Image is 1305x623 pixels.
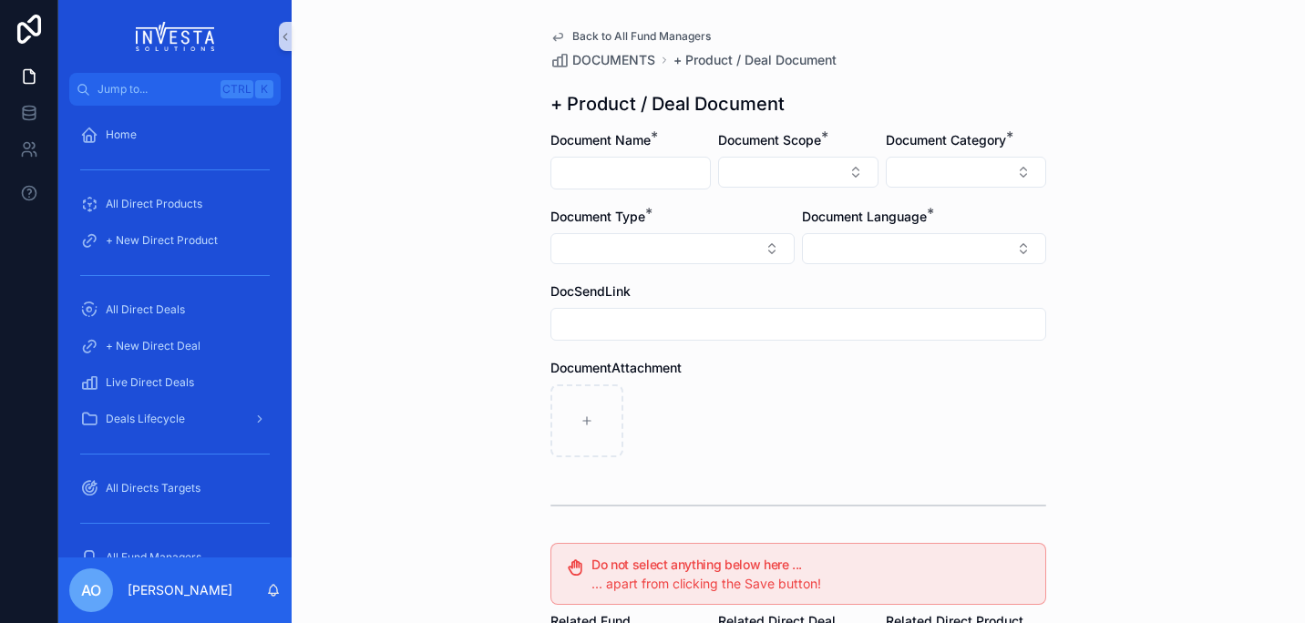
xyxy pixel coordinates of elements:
span: ... apart from clicking the Save button! [591,576,821,591]
a: All Direct Products [69,188,281,220]
h5: Do not select anything below here ... [591,558,1031,571]
a: Live Direct Deals [69,366,281,399]
span: Home [106,128,137,142]
button: Select Button [802,233,1046,264]
span: Deals Lifecycle [106,412,185,426]
span: + New Direct Deal [106,339,200,353]
span: + New Direct Product [106,233,218,248]
button: Select Button [550,233,795,264]
button: Jump to...CtrlK [69,73,281,106]
span: Document Scope [718,132,821,148]
a: All Direct Deals [69,293,281,326]
button: Select Button [718,157,879,188]
span: All Directs Targets [106,481,200,495]
a: + New Direct Deal [69,330,281,363]
span: Document Name [550,132,651,148]
button: Select Button [886,157,1046,188]
span: DocumentAttachment [550,360,682,375]
a: All Directs Targets [69,472,281,505]
a: Back to All Fund Managers [550,29,711,44]
span: Back to All Fund Managers [572,29,711,44]
span: AO [81,579,101,601]
span: Document Type [550,209,645,224]
a: + Product / Deal Document [673,51,837,69]
div: scrollable content [58,106,292,557]
span: Jump to... [98,82,213,97]
span: Document Language [802,209,927,224]
span: Ctrl [221,80,253,98]
a: + New Direct Product [69,224,281,257]
span: All Fund Managers [106,550,201,565]
a: Home [69,118,281,151]
p: [PERSON_NAME] [128,581,232,599]
span: Live Direct Deals [106,375,194,390]
div: ... apart from clicking the Save button! [591,575,1031,593]
span: Document Category [886,132,1006,148]
span: DocSendLink [550,283,631,299]
span: All Direct Deals [106,302,185,317]
span: DOCUMENTS [572,51,655,69]
span: K [257,82,272,97]
span: All Direct Products [106,197,202,211]
h1: + Product / Deal Document [550,91,785,117]
img: App logo [136,22,215,51]
a: DOCUMENTS [550,51,655,69]
a: Deals Lifecycle [69,403,281,435]
a: All Fund Managers [69,541,281,574]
